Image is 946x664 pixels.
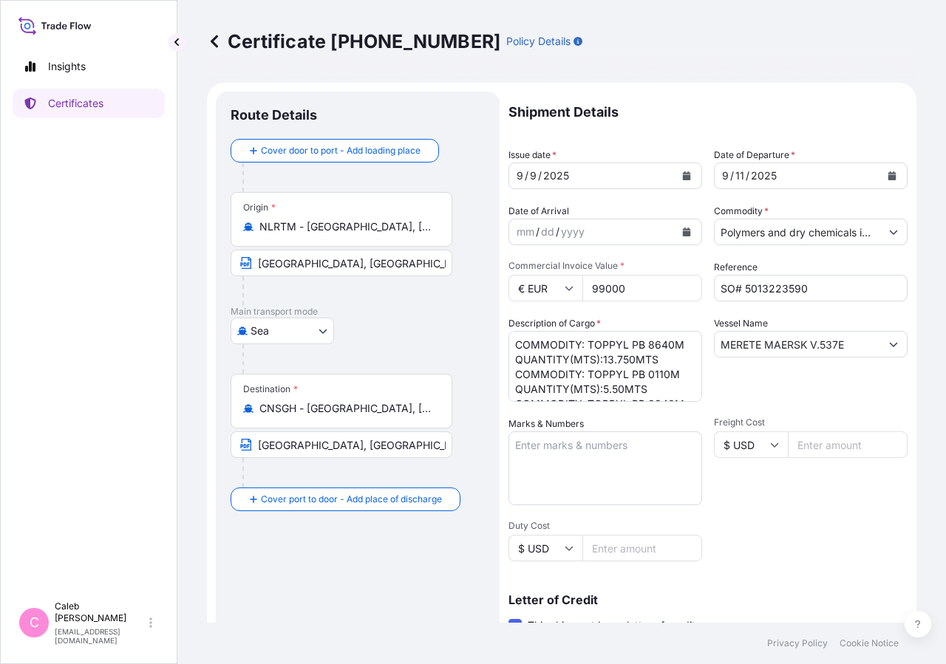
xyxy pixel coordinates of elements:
div: / [556,223,559,241]
p: Caleb [PERSON_NAME] [55,600,146,624]
span: Cover port to door - Add place of discharge [261,492,442,507]
button: Cover port to door - Add place of discharge [231,487,460,511]
div: day, [528,167,538,185]
button: Select transport [231,318,334,344]
div: year, [749,167,778,185]
input: Origin [259,219,434,234]
p: Shipment Details [508,92,908,133]
p: Insights [48,59,86,74]
span: Cover door to port - Add loading place [261,143,421,158]
p: [EMAIL_ADDRESS][DOMAIN_NAME] [55,627,146,645]
textarea: COMMODITY: TOPPYL PB 8640M QUANTITY(MTS):13.750MTS COMMODITY: TOPPYL PB 0110M QUANTITY(MTS):5.50M... [508,331,702,402]
p: Main transport mode [231,306,485,318]
input: Destination [259,401,434,416]
label: Description of Cargo [508,316,601,331]
button: Calendar [675,220,698,244]
div: year, [559,223,586,241]
span: Sea [251,324,269,338]
p: Policy Details [506,34,571,49]
span: Commercial Invoice Value [508,260,702,272]
input: Text to appear on certificate [231,431,452,458]
span: Duty Cost [508,520,702,532]
button: Show suggestions [880,219,907,245]
button: Calendar [675,164,698,188]
span: Freight Cost [714,417,908,428]
input: Enter amount [582,275,702,301]
input: Enter booking reference [714,275,908,301]
span: This shipment has a letter of credit [528,618,695,633]
span: Date of Departure [714,148,795,162]
button: Calendar [880,164,904,188]
label: Marks & Numbers [508,417,584,431]
span: Date of Arrival [508,204,569,219]
a: Cookie Notice [840,637,899,649]
div: month, [515,167,525,185]
div: month, [515,223,536,241]
div: / [730,167,734,185]
a: Certificates [13,89,165,118]
span: C [30,615,39,630]
label: Vessel Name [714,316,768,331]
div: / [746,167,749,185]
div: day, [734,167,746,185]
input: Text to appear on certificate [231,250,452,276]
a: Privacy Policy [767,637,828,649]
a: Insights [13,52,165,81]
input: Enter amount [788,431,908,458]
div: / [525,167,528,185]
div: Origin [243,202,276,213]
input: Type to search commodity [715,219,880,245]
div: / [536,223,540,241]
p: Route Details [231,106,317,124]
div: year, [542,167,571,185]
div: Destination [243,383,298,395]
div: day, [540,223,556,241]
input: Enter amount [582,535,702,561]
p: Certificates [48,96,103,111]
p: Certificate [PHONE_NUMBER] [207,30,500,53]
button: Cover door to port - Add loading place [231,139,439,162]
p: Letter of Credit [508,594,908,606]
div: / [538,167,542,185]
span: Issue date [508,148,557,162]
input: Type to search vessel name or IMO [715,331,880,357]
button: Show suggestions [880,331,907,357]
div: month, [721,167,730,185]
label: Commodity [714,204,769,219]
label: Reference [714,260,758,275]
